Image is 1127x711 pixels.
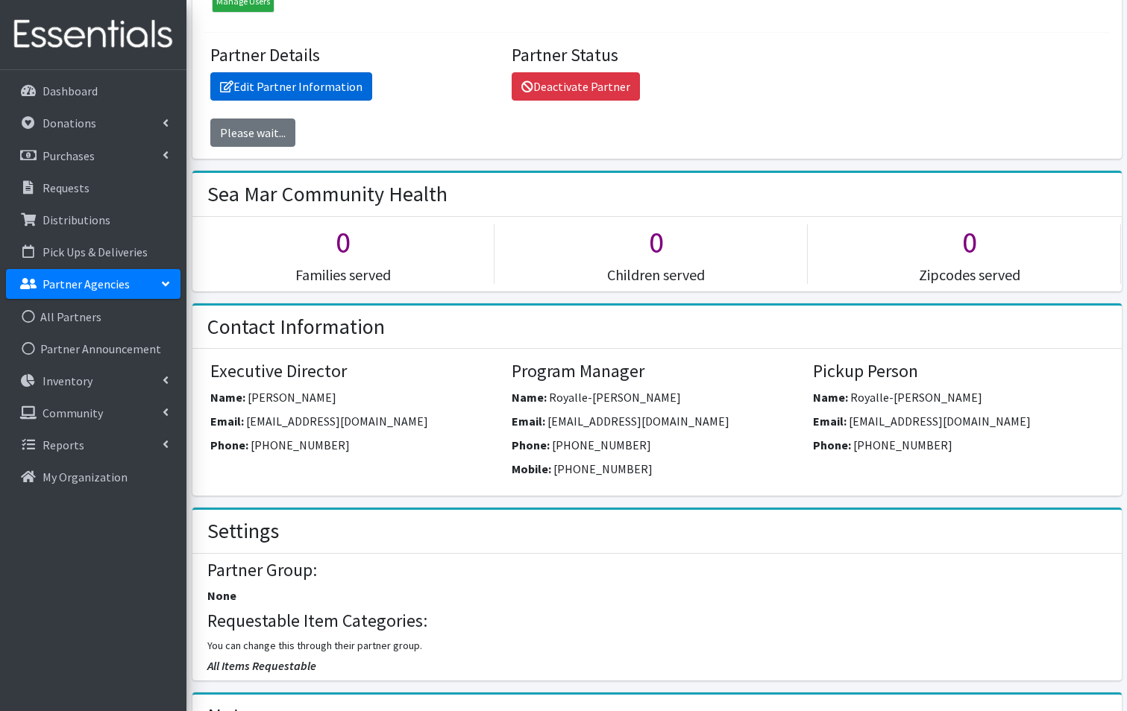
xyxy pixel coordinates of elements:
a: Donations [6,108,180,138]
a: Partner Agencies [6,269,180,299]
h4: Program Manager [512,361,802,382]
span: [PHONE_NUMBER] [251,437,350,452]
p: Inventory [43,373,92,388]
a: Please wait... [210,118,295,147]
a: Inventory [6,366,180,396]
h5: Children served [506,266,807,284]
label: Phone: [512,436,550,454]
h2: Contact Information [207,315,385,340]
h4: Pickup Person [813,361,1103,382]
label: Email: [512,412,545,430]
span: [EMAIL_ADDRESS][DOMAIN_NAME] [246,414,428,429]
label: Phone: [813,436,851,454]
label: None [207,587,236,604]
label: Name: [210,388,245,406]
span: [PHONE_NUMBER] [853,437,952,452]
p: Distributions [43,212,110,227]
span: [EMAIL_ADDRESS][DOMAIN_NAME] [849,414,1031,429]
p: Partner Agencies [43,276,130,291]
span: [PHONE_NUMBER] [553,461,653,476]
label: Name: [512,388,547,406]
span: Royalle-[PERSON_NAME] [549,390,681,405]
img: HumanEssentials [6,10,180,60]
h1: 0 [506,224,807,260]
a: Pick Ups & Deliveries [6,237,180,267]
label: Email: [210,412,244,430]
span: Royalle-[PERSON_NAME] [850,390,982,405]
p: My Organization [43,470,128,484]
span: All Items Requestable [207,658,316,673]
a: Purchases [6,141,180,171]
p: Donations [43,116,96,130]
h2: Settings [207,519,279,544]
h4: Requestable Item Categories: [207,610,1106,632]
span: [PHONE_NUMBER] [552,437,651,452]
a: Requests [6,173,180,203]
span: [EMAIL_ADDRESS][DOMAIN_NAME] [547,414,729,429]
h2: Sea Mar Community Health [207,182,448,207]
p: Community [43,405,103,420]
h5: Zipcodes served [819,266,1120,284]
h1: 0 [192,224,494,260]
p: Purchases [43,148,95,163]
p: Reports [43,437,84,452]
p: Dashboard [43,83,98,98]
h5: Families served [192,266,494,284]
a: Edit Partner Information [210,72,372,101]
h4: Partner Details [210,45,500,66]
label: Mobile: [512,460,551,478]
label: Phone: [210,436,248,454]
a: Distributions [6,205,180,235]
h4: Executive Director [210,361,500,382]
label: Email: [813,412,847,430]
label: Name: [813,388,848,406]
a: Partner Announcement [6,334,180,364]
span: [PERSON_NAME] [248,390,336,405]
a: Community [6,398,180,428]
h1: 0 [819,224,1120,260]
a: My Organization [6,462,180,492]
a: All Partners [6,302,180,332]
a: Reports [6,430,180,460]
h4: Partner Status [512,45,802,66]
a: Deactivate Partner [512,72,640,101]
p: Pick Ups & Deliveries [43,244,148,259]
h4: Partner Group: [207,560,1106,581]
p: You can change this through their partner group. [207,638,1106,654]
p: Requests [43,180,90,195]
a: Dashboard [6,76,180,106]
